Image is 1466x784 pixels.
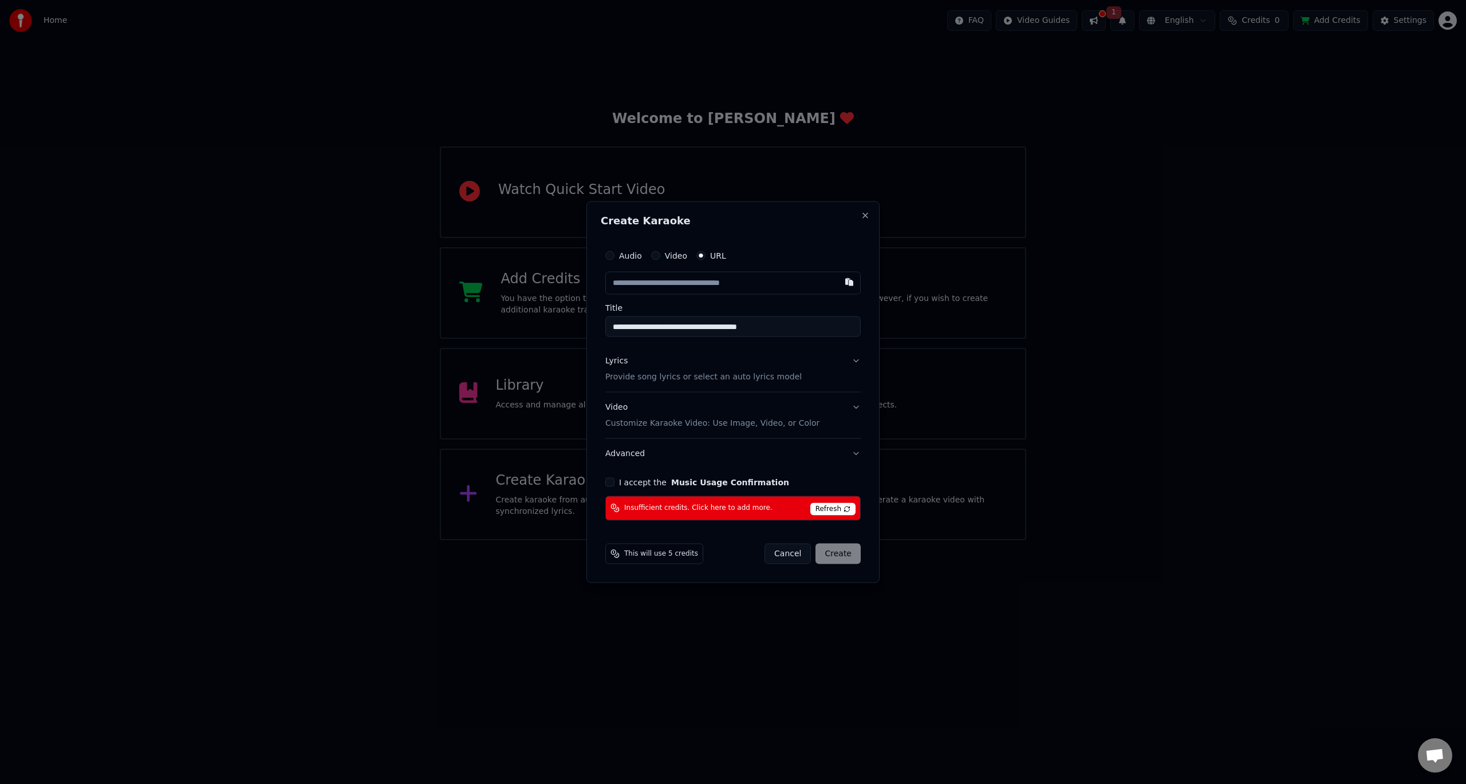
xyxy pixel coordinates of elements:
button: Cancel [764,543,811,564]
span: This will use 5 credits [624,549,698,558]
label: Audio [619,252,642,260]
button: I accept the [671,478,789,486]
label: Title [605,304,861,312]
div: Video [605,402,819,429]
label: I accept the [619,478,789,486]
button: VideoCustomize Karaoke Video: Use Image, Video, or Color [605,393,861,438]
p: Provide song lyrics or select an auto lyrics model [605,371,802,383]
button: Advanced [605,438,861,468]
label: URL [710,252,726,260]
span: Refresh [810,502,856,515]
h2: Create Karaoke [601,216,865,226]
label: Video [665,252,687,260]
p: Customize Karaoke Video: Use Image, Video, or Color [605,418,819,429]
button: LyricsProvide song lyrics or select an auto lyrics model [605,346,861,392]
div: Lyrics [605,355,628,367]
span: Insufficient credits. Click here to add more. [624,504,773,513]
